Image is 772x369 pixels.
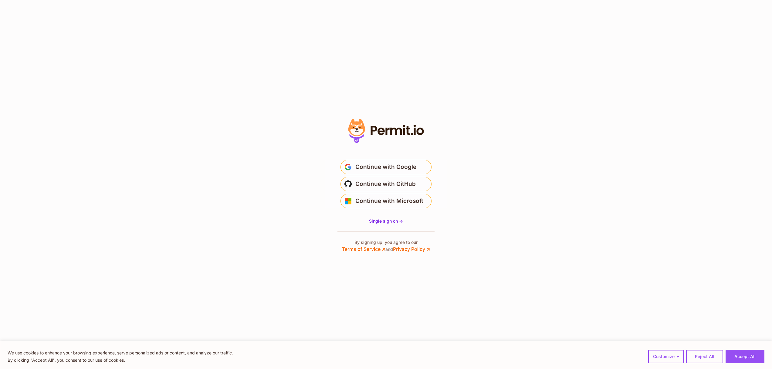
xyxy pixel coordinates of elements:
[355,162,416,172] span: Continue with Google
[355,196,423,206] span: Continue with Microsoft
[355,179,416,189] span: Continue with GitHub
[8,357,233,364] p: By clicking "Accept All", you consent to our use of cookies.
[340,160,432,174] button: Continue with Google
[369,218,403,224] a: Single sign on ->
[342,239,430,253] p: By signing up, you agree to our and
[340,194,432,208] button: Continue with Microsoft
[686,350,723,363] button: Reject All
[648,350,684,363] button: Customize
[726,350,764,363] button: Accept All
[369,218,403,224] span: Single sign on ->
[8,349,233,357] p: We use cookies to enhance your browsing experience, serve personalized ads or content, and analyz...
[340,177,432,191] button: Continue with GitHub
[393,246,430,252] a: Privacy Policy ↗
[342,246,385,252] a: Terms of Service ↗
